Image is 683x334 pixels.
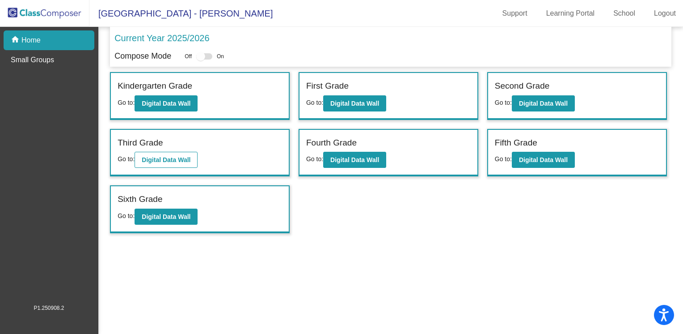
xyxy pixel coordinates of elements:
b: Digital Data Wall [142,213,190,220]
p: Current Year 2025/2026 [114,31,209,45]
label: Fifth Grade [495,137,537,150]
p: Compose Mode [114,50,171,62]
span: Go to: [495,155,512,163]
a: School [606,6,642,21]
b: Digital Data Wall [142,100,190,107]
a: Learning Portal [539,6,602,21]
a: Logout [647,6,683,21]
label: Kindergarten Grade [118,80,192,93]
button: Digital Data Wall [512,152,575,168]
p: Small Groups [11,55,54,65]
b: Digital Data Wall [330,100,379,107]
span: Go to: [118,155,135,163]
b: Digital Data Wall [519,100,568,107]
button: Digital Data Wall [323,95,386,111]
b: Digital Data Wall [519,156,568,163]
span: [GEOGRAPHIC_DATA] - [PERSON_NAME] [89,6,273,21]
label: Second Grade [495,80,550,93]
button: Digital Data Wall [135,95,198,111]
button: Digital Data Wall [135,209,198,225]
button: Digital Data Wall [323,152,386,168]
label: Fourth Grade [306,137,357,150]
mat-icon: home [11,35,21,46]
span: Go to: [118,212,135,219]
b: Digital Data Wall [142,156,190,163]
label: First Grade [306,80,349,93]
label: Third Grade [118,137,163,150]
span: Go to: [118,99,135,106]
label: Sixth Grade [118,193,162,206]
span: On [217,52,224,60]
span: Go to: [306,155,323,163]
span: Off [185,52,192,60]
b: Digital Data Wall [330,156,379,163]
button: Digital Data Wall [135,152,198,168]
p: Home [21,35,41,46]
span: Go to: [495,99,512,106]
button: Digital Data Wall [512,95,575,111]
span: Go to: [306,99,323,106]
a: Support [495,6,535,21]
